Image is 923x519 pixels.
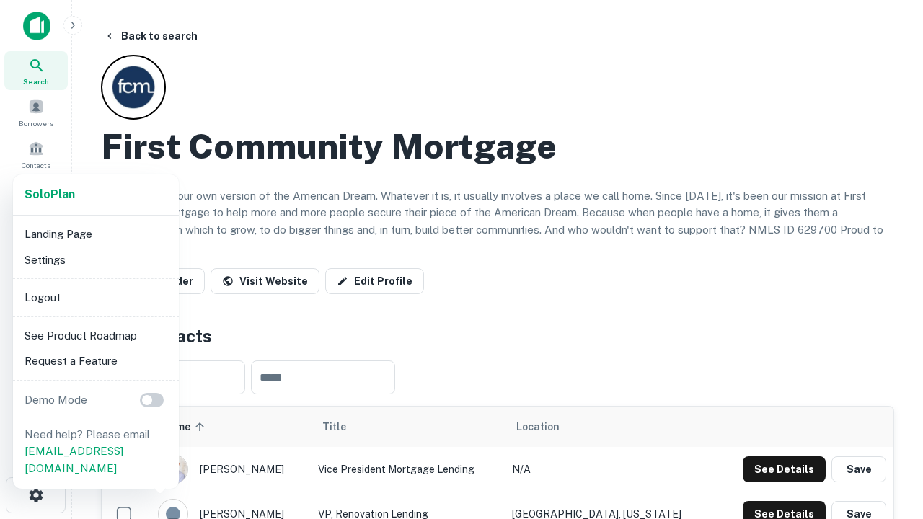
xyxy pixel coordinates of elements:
li: Logout [19,285,173,311]
li: Landing Page [19,221,173,247]
iframe: Chat Widget [851,358,923,427]
li: Request a Feature [19,348,173,374]
li: Settings [19,247,173,273]
li: See Product Roadmap [19,323,173,349]
p: Demo Mode [19,391,93,409]
strong: Solo Plan [25,187,75,201]
a: SoloPlan [25,186,75,203]
p: Need help? Please email [25,426,167,477]
a: [EMAIL_ADDRESS][DOMAIN_NAME] [25,445,123,474]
